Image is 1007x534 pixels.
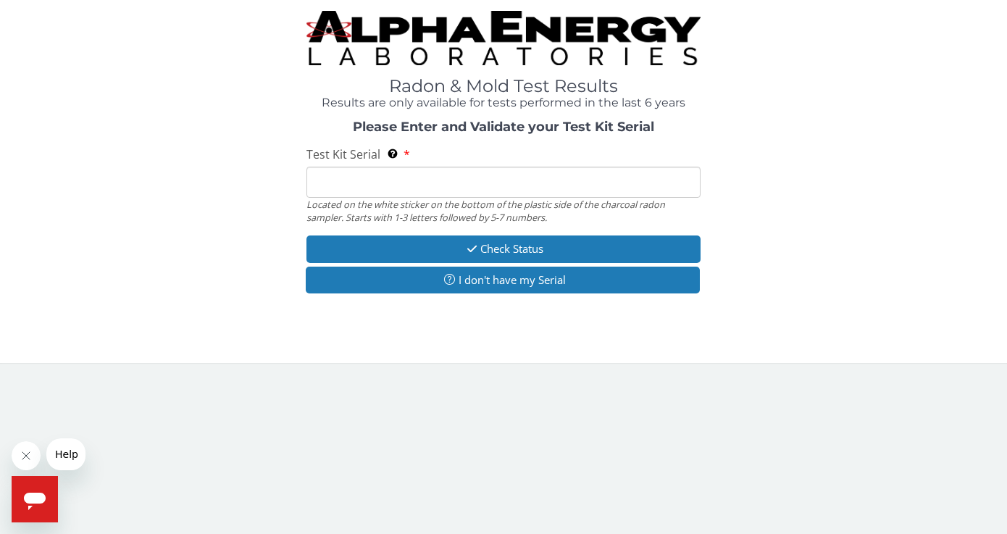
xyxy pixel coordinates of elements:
[353,119,654,135] strong: Please Enter and Validate your Test Kit Serial
[306,77,701,96] h1: Radon & Mold Test Results
[306,96,701,109] h4: Results are only available for tests performed in the last 6 years
[12,476,58,522] iframe: Button to launch messaging window
[306,146,380,162] span: Test Kit Serial
[306,235,701,262] button: Check Status
[306,198,701,225] div: Located on the white sticker on the bottom of the plastic side of the charcoal radon sampler. Sta...
[306,11,701,65] img: TightCrop.jpg
[12,441,41,470] iframe: Close message
[306,267,700,293] button: I don't have my Serial
[46,438,85,470] iframe: Message from company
